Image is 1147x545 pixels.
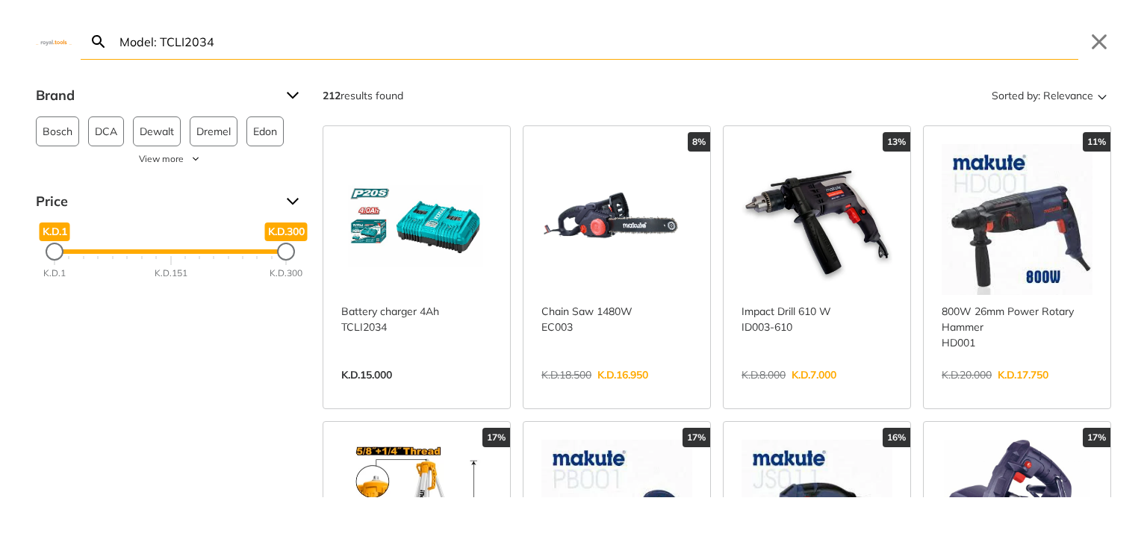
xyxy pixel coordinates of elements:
[36,116,79,146] button: Bosch
[1087,30,1111,54] button: Close
[1083,428,1110,447] div: 17%
[270,267,302,280] div: K.D.300
[43,117,72,146] span: Bosch
[1093,87,1111,105] svg: Sort
[190,116,237,146] button: Dremel
[155,267,187,280] div: K.D.151
[323,89,341,102] strong: 212
[277,243,295,261] div: Maximum Price
[253,117,277,146] span: Edon
[90,33,108,51] svg: Search
[36,152,305,166] button: View more
[36,38,72,45] img: Close
[683,428,710,447] div: 17%
[46,243,63,261] div: Minimum Price
[139,152,184,166] span: View more
[88,116,124,146] button: DCA
[140,117,174,146] span: Dewalt
[95,117,117,146] span: DCA
[989,84,1111,108] button: Sorted by:Relevance Sort
[36,84,275,108] span: Brand
[883,428,910,447] div: 16%
[246,116,284,146] button: Edon
[43,267,66,280] div: K.D.1
[883,132,910,152] div: 13%
[1043,84,1093,108] span: Relevance
[196,117,231,146] span: Dremel
[36,190,275,214] span: Price
[688,132,710,152] div: 8%
[133,116,181,146] button: Dewalt
[323,84,403,108] div: results found
[482,428,510,447] div: 17%
[1083,132,1110,152] div: 11%
[116,24,1078,59] input: Search…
